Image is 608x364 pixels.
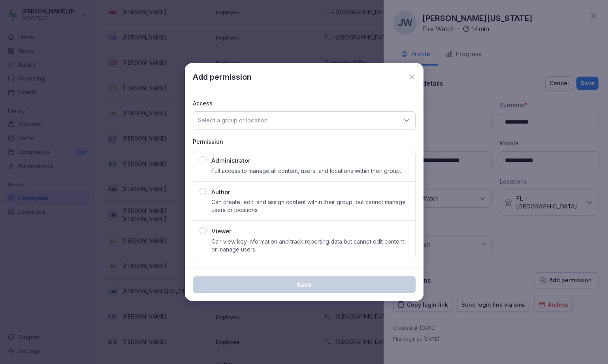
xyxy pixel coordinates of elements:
[211,238,409,253] p: Can view key information and track reporting data but cannot edit content or manage users.
[193,99,416,107] p: Access
[211,227,232,236] p: Viewer
[211,198,409,214] p: Can create, edit, and assign content within their group, but cannot manage users or locations.
[198,116,267,124] p: Select a group or location
[193,276,416,293] button: Save
[193,137,416,146] p: Permission
[211,156,250,165] p: Administrator
[199,280,409,289] div: Save
[193,71,252,83] p: Add permission
[211,167,401,175] p: Full access to manage all content, users, and locations within their group.
[211,188,230,197] p: Author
